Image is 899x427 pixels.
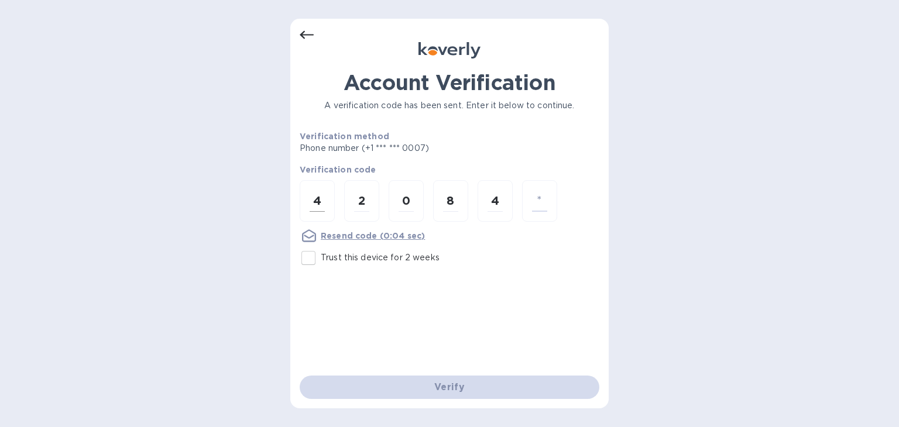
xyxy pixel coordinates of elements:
h1: Account Verification [300,70,599,95]
u: Resend code (0:04 sec) [321,231,425,240]
p: Phone number (+1 *** *** 0007) [300,142,519,154]
b: Verification method [300,132,389,141]
p: A verification code has been sent. Enter it below to continue. [300,99,599,112]
p: Verification code [300,164,599,175]
p: Trust this device for 2 weeks [321,252,440,264]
